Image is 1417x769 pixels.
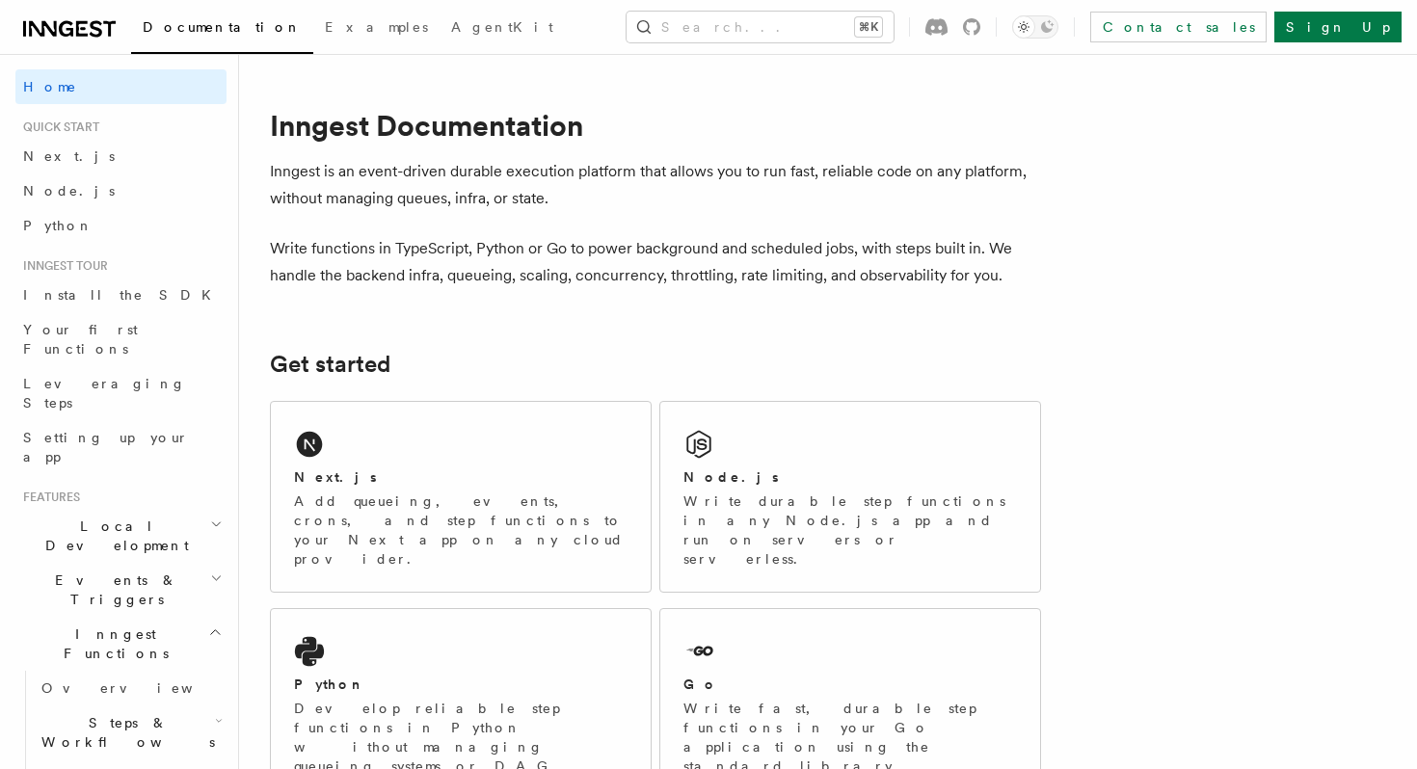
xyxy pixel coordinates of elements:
span: Home [23,77,77,96]
a: Node.js [15,173,227,208]
p: Write durable step functions in any Node.js app and run on servers or serverless. [683,491,1017,569]
span: Your first Functions [23,322,138,357]
a: Node.jsWrite durable step functions in any Node.js app and run on servers or serverless. [659,401,1041,593]
h2: Node.js [683,467,779,487]
span: AgentKit [451,19,553,35]
a: Documentation [131,6,313,54]
a: Examples [313,6,440,52]
h2: Python [294,675,365,694]
a: Home [15,69,227,104]
span: Events & Triggers [15,570,210,609]
a: Setting up your app [15,420,227,474]
span: Documentation [143,19,302,35]
a: Your first Functions [15,312,227,366]
h2: Next.js [294,467,377,487]
button: Steps & Workflows [34,705,227,759]
a: Leveraging Steps [15,366,227,420]
p: Inngest is an event-driven durable execution platform that allows you to run fast, reliable code ... [270,158,1041,212]
h1: Inngest Documentation [270,108,1041,143]
span: Python [23,218,94,233]
a: Install the SDK [15,278,227,312]
span: Inngest tour [15,258,108,274]
span: Local Development [15,517,210,555]
span: Next.js [23,148,115,164]
a: Python [15,208,227,243]
a: AgentKit [440,6,565,52]
span: Install the SDK [23,287,223,303]
span: Steps & Workflows [34,713,215,752]
span: Node.js [23,183,115,199]
button: Search...⌘K [627,12,894,42]
a: Overview [34,671,227,705]
a: Sign Up [1274,12,1402,42]
span: Setting up your app [23,430,189,464]
kbd: ⌘K [855,17,882,37]
a: Get started [270,351,390,378]
button: Inngest Functions [15,617,227,671]
a: Next.jsAdd queueing, events, crons, and step functions to your Next app on any cloud provider. [270,401,652,593]
span: Inngest Functions [15,624,208,663]
p: Add queueing, events, crons, and step functions to your Next app on any cloud provider. [294,491,628,569]
span: Examples [325,19,428,35]
span: Features [15,490,80,505]
button: Local Development [15,509,227,563]
a: Next.js [15,139,227,173]
span: Overview [41,680,240,696]
h2: Go [683,675,718,694]
p: Write functions in TypeScript, Python or Go to power background and scheduled jobs, with steps bu... [270,235,1041,289]
a: Contact sales [1090,12,1267,42]
button: Events & Triggers [15,563,227,617]
span: Leveraging Steps [23,376,186,411]
span: Quick start [15,119,99,135]
button: Toggle dark mode [1012,15,1058,39]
